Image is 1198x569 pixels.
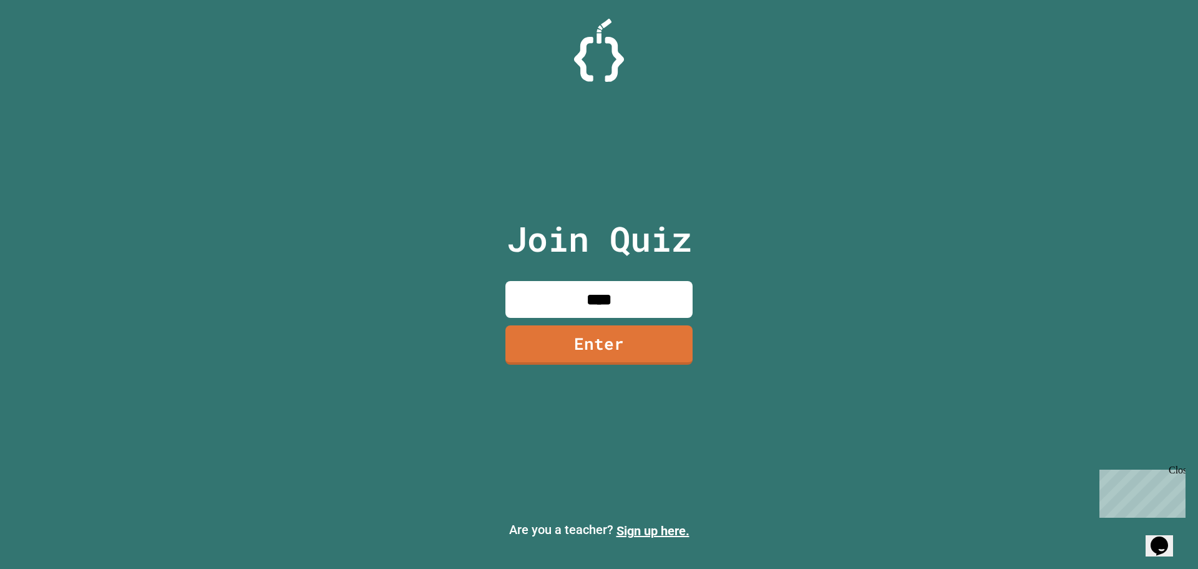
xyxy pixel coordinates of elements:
a: Sign up here. [616,523,689,538]
p: Join Quiz [507,213,692,265]
iframe: chat widget [1146,519,1186,557]
img: Logo.svg [574,19,624,82]
div: Chat with us now!Close [5,5,86,79]
p: Are you a teacher? [10,520,1188,540]
a: Enter [505,325,693,365]
iframe: chat widget [1094,465,1186,518]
